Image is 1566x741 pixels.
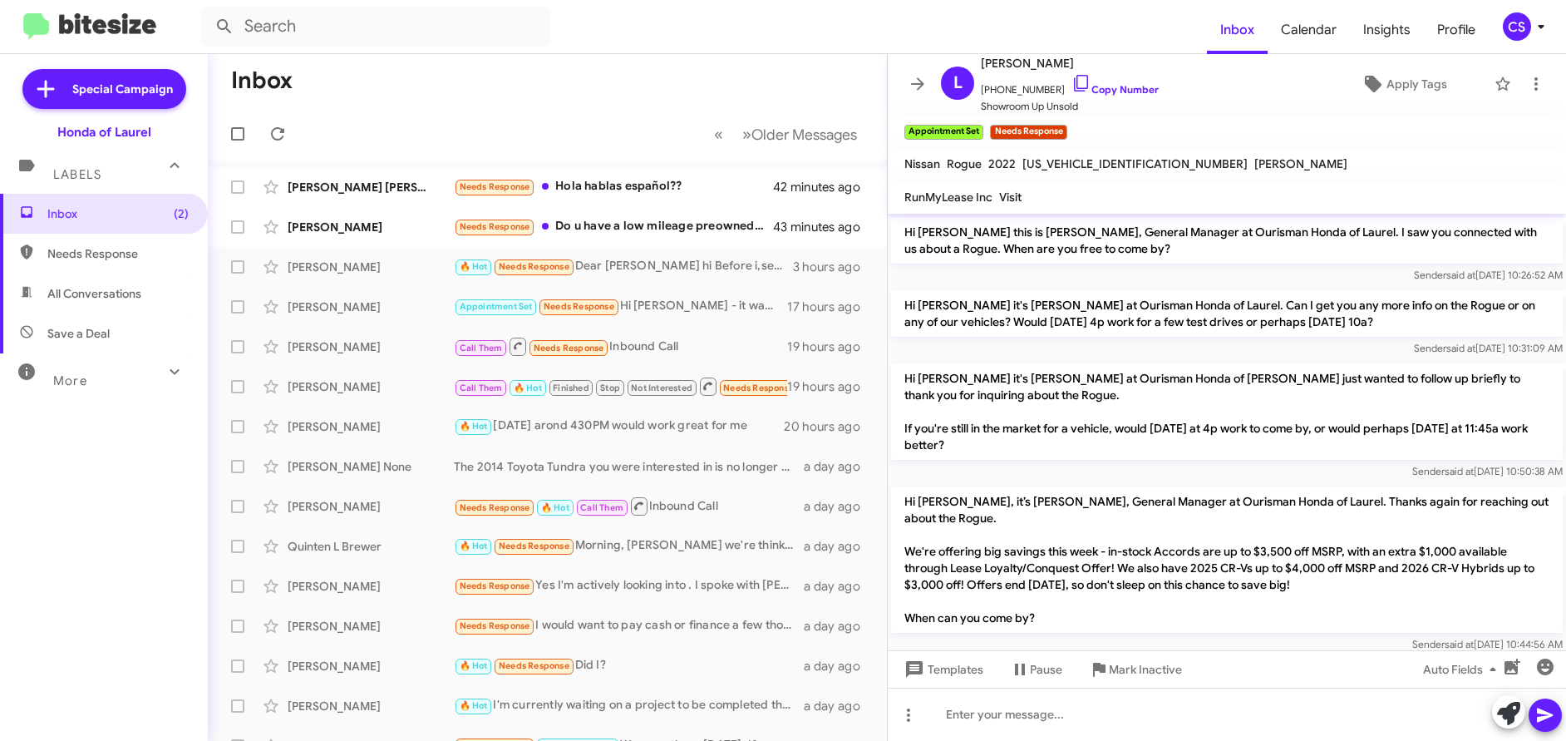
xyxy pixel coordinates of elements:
[454,656,804,675] div: Did I?
[454,177,774,196] div: Hola hablas español??
[981,53,1159,73] span: [PERSON_NAME]
[1446,342,1475,354] span: said at
[288,658,454,674] div: [PERSON_NAME]
[454,536,804,556] div: Morning, [PERSON_NAME] we're thinking of headed up there later this afternoon
[787,299,874,315] div: 17 hours ago
[1414,269,1563,281] span: Sender [DATE] 10:26:52 AM
[514,383,542,393] span: 🔥 Hot
[1446,269,1475,281] span: said at
[57,124,151,141] div: Honda of Laurel
[47,245,189,262] span: Needs Response
[723,383,794,393] span: Needs Response
[1410,655,1516,684] button: Auto Fields
[201,7,550,47] input: Search
[231,67,293,94] h1: Inbox
[460,421,488,432] span: 🔥 Hot
[454,257,793,276] div: Dear [PERSON_NAME] hi Before i,see you I want be,sure my budget will be enaf to make dicision to by
[460,383,503,393] span: Call Them
[460,660,488,671] span: 🔥 Hot
[580,502,623,513] span: Call Them
[990,125,1066,140] small: Needs Response
[534,343,604,353] span: Needs Response
[742,124,751,145] span: »
[997,655,1076,684] button: Pause
[1412,465,1563,477] span: Sender [DATE] 10:50:38 AM
[454,297,787,316] div: Hi [PERSON_NAME] - it was definitely helpful! I have narrowed it down to one of the cars and am t...
[499,541,569,551] span: Needs Response
[784,418,874,435] div: 20 hours ago
[288,299,454,315] div: [PERSON_NAME]
[544,301,614,312] span: Needs Response
[454,376,787,397] div: Inbound Call
[787,338,874,355] div: 19 hours ago
[1503,12,1531,41] div: CS
[704,117,733,151] button: Previous
[454,217,774,236] div: Do u have a low mileage preowned pilot we could look at
[891,290,1563,337] p: Hi [PERSON_NAME] it's [PERSON_NAME] at Ourisman Honda of Laurel. Can I get you any more info on t...
[888,655,997,684] button: Templates
[714,124,723,145] span: «
[1207,6,1268,54] a: Inbox
[947,156,982,171] span: Rogue
[460,343,503,353] span: Call Them
[1386,69,1447,99] span: Apply Tags
[454,616,804,635] div: I would want to pay cash or finance a few thousand. I love these xB even though not fancy lookers...
[288,498,454,515] div: [PERSON_NAME]
[288,458,454,475] div: [PERSON_NAME] None
[751,126,857,144] span: Older Messages
[981,73,1159,98] span: [PHONE_NUMBER]
[1076,655,1195,684] button: Mark Inactive
[47,285,141,302] span: All Conversations
[460,541,488,551] span: 🔥 Hot
[732,117,867,151] button: Next
[981,98,1159,115] span: Showroom Up Unsold
[1022,156,1248,171] span: [US_VEHICLE_IDENTIFICATION_NUMBER]
[460,221,530,232] span: Needs Response
[499,660,569,671] span: Needs Response
[891,217,1563,264] p: Hi [PERSON_NAME] this is [PERSON_NAME], General Manager at Ourisman Honda of Laurel. I saw you co...
[460,700,488,711] span: 🔥 Hot
[288,338,454,355] div: [PERSON_NAME]
[904,190,992,205] span: RunMyLease Inc
[804,538,874,555] div: a day ago
[1254,156,1347,171] span: [PERSON_NAME]
[1268,6,1350,54] span: Calendar
[499,261,569,272] span: Needs Response
[53,373,87,388] span: More
[904,156,940,171] span: Nissan
[1350,6,1424,54] a: Insights
[460,261,488,272] span: 🔥 Hot
[804,498,874,515] div: a day ago
[288,418,454,435] div: [PERSON_NAME]
[454,576,804,595] div: Yes I'm actively looking into . I spoke with [PERSON_NAME] and he might spoke with you . Do you h...
[541,502,569,513] span: 🔥 Hot
[288,698,454,714] div: [PERSON_NAME]
[804,658,874,674] div: a day ago
[804,578,874,595] div: a day ago
[804,698,874,714] div: a day ago
[460,181,530,192] span: Needs Response
[901,655,983,684] span: Templates
[999,190,1022,205] span: Visit
[174,205,189,222] span: (2)
[705,117,867,151] nav: Page navigation example
[53,167,101,182] span: Labels
[953,70,963,96] span: L
[1489,12,1548,41] button: CS
[793,259,874,275] div: 3 hours ago
[631,383,692,393] span: Not Interested
[1445,638,1474,650] span: said at
[1109,655,1182,684] span: Mark Inactive
[774,219,874,235] div: 43 minutes ago
[288,259,454,275] div: [PERSON_NAME]
[553,383,589,393] span: Finished
[460,580,530,591] span: Needs Response
[460,301,533,312] span: Appointment Set
[1321,69,1486,99] button: Apply Tags
[454,336,787,357] div: Inbound Call
[787,378,874,395] div: 19 hours ago
[1030,655,1062,684] span: Pause
[288,378,454,395] div: [PERSON_NAME]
